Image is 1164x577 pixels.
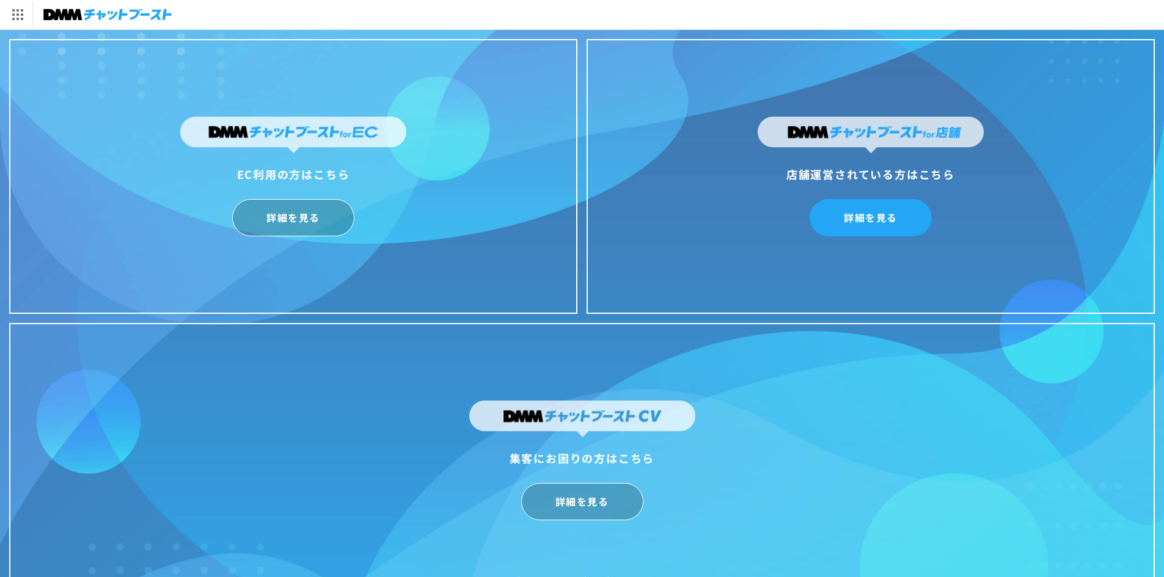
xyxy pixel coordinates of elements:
[758,117,984,153] img: DMMチャットブーストfor店舗
[758,164,984,184] div: 店舗運営されている方はこちら
[43,6,172,23] img: チャットブースト
[232,199,354,236] a: 詳細を見る
[469,401,695,437] img: DMMチャットブーストCV
[180,164,406,184] div: EC利用の方はこちら
[469,448,695,468] div: 集客にお困りの方はこちら
[180,117,406,153] img: DMMチャットブーストforEC
[810,199,932,236] a: 詳細を見る
[2,2,32,27] img: サービス
[521,483,643,520] a: 詳細を見る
